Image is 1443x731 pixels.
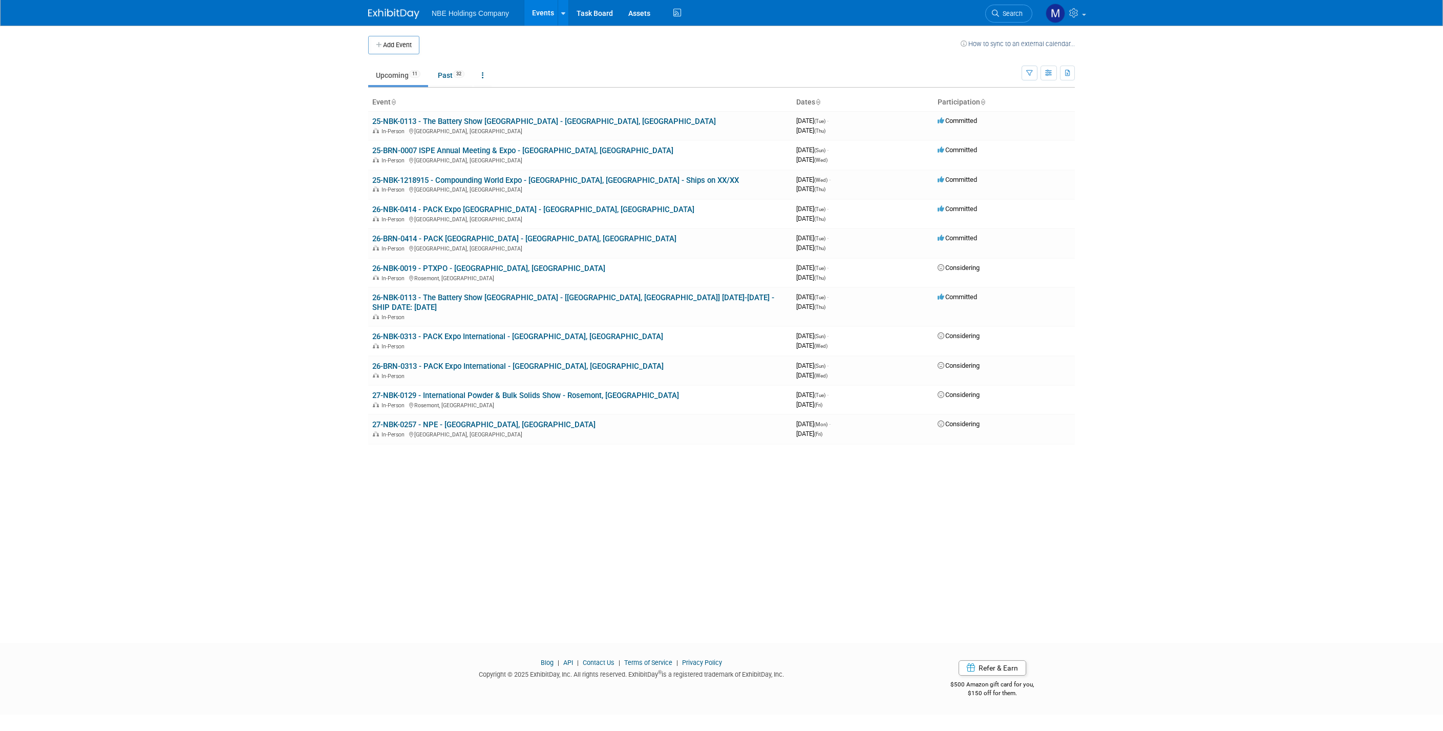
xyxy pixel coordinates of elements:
[372,401,788,409] div: Rosemont, [GEOGRAPHIC_DATA]
[961,40,1075,48] a: How to sync to an external calendar...
[796,215,825,222] span: [DATE]
[430,66,472,85] a: Past32
[796,342,827,349] span: [DATE]
[814,148,825,153] span: (Sun)
[938,391,980,399] span: Considering
[796,176,831,183] span: [DATE]
[910,689,1075,698] div: $150 off for them.
[541,659,554,666] a: Blog
[938,234,977,242] span: Committed
[381,343,408,350] span: In-Person
[815,98,820,106] a: Sort by Start Date
[796,332,829,340] span: [DATE]
[391,98,396,106] a: Sort by Event Name
[938,420,980,428] span: Considering
[999,10,1023,17] span: Search
[372,274,788,282] div: Rosemont, [GEOGRAPHIC_DATA]
[814,373,827,379] span: (Wed)
[368,667,895,679] div: Copyright © 2025 ExhibitDay, Inc. All rights reserved. ExhibitDay is a registered trademark of Ex...
[373,128,379,133] img: In-Person Event
[827,205,829,213] span: -
[796,401,822,408] span: [DATE]
[372,391,679,400] a: 27-NBK-0129 - International Powder & Bulk Solids Show - Rosemont, [GEOGRAPHIC_DATA]
[372,420,596,429] a: 27-NBK-0257 - NPE - [GEOGRAPHIC_DATA], [GEOGRAPHIC_DATA]
[959,660,1026,676] a: Refer & Earn
[372,264,605,273] a: 26-NBK-0019 - PTXPO - [GEOGRAPHIC_DATA], [GEOGRAPHIC_DATA]
[372,234,676,243] a: 26-BRN-0414 - PACK [GEOGRAPHIC_DATA] - [GEOGRAPHIC_DATA], [GEOGRAPHIC_DATA]
[827,117,829,124] span: -
[381,373,408,380] span: In-Person
[796,371,827,379] span: [DATE]
[409,70,420,78] span: 11
[796,205,829,213] span: [DATE]
[372,146,673,155] a: 25-BRN-0007 ISPE Annual Meeting & Expo - [GEOGRAPHIC_DATA], [GEOGRAPHIC_DATA]
[372,156,788,164] div: [GEOGRAPHIC_DATA], [GEOGRAPHIC_DATA]
[796,391,829,399] span: [DATE]
[373,343,379,348] img: In-Person Event
[624,659,672,666] a: Terms of Service
[814,216,825,222] span: (Thu)
[814,186,825,192] span: (Thu)
[796,274,825,281] span: [DATE]
[980,98,985,106] a: Sort by Participation Type
[814,343,827,349] span: (Wed)
[368,36,419,54] button: Add Event
[373,373,379,378] img: In-Person Event
[827,293,829,301] span: -
[796,234,829,242] span: [DATE]
[814,402,822,408] span: (Fri)
[814,422,827,427] span: (Mon)
[814,295,825,300] span: (Tue)
[796,127,825,134] span: [DATE]
[373,275,379,280] img: In-Person Event
[453,70,464,78] span: 32
[814,265,825,271] span: (Tue)
[827,264,829,271] span: -
[368,66,428,85] a: Upcoming11
[814,333,825,339] span: (Sun)
[381,186,408,193] span: In-Person
[674,659,681,666] span: |
[575,659,581,666] span: |
[829,420,831,428] span: -
[682,659,722,666] a: Privacy Policy
[814,157,827,163] span: (Wed)
[368,9,419,19] img: ExhibitDay
[381,275,408,282] span: In-Person
[372,215,788,223] div: [GEOGRAPHIC_DATA], [GEOGRAPHIC_DATA]
[796,293,829,301] span: [DATE]
[373,402,379,407] img: In-Person Event
[555,659,562,666] span: |
[910,674,1075,697] div: $500 Amazon gift card for you,
[938,146,977,154] span: Committed
[796,244,825,252] span: [DATE]
[373,314,379,319] img: In-Person Event
[796,117,829,124] span: [DATE]
[373,216,379,221] img: In-Person Event
[381,216,408,223] span: In-Person
[381,314,408,321] span: In-Person
[583,659,614,666] a: Contact Us
[829,176,831,183] span: -
[938,332,980,340] span: Considering
[372,176,739,185] a: 25-NBK-1218915 - Compounding World Expo - [GEOGRAPHIC_DATA], [GEOGRAPHIC_DATA] - Ships on XX/XX
[372,185,788,193] div: [GEOGRAPHIC_DATA], [GEOGRAPHIC_DATA]
[827,362,829,369] span: -
[372,117,716,126] a: 25-NBK-0113 - The Battery Show [GEOGRAPHIC_DATA] - [GEOGRAPHIC_DATA], [GEOGRAPHIC_DATA]
[381,128,408,135] span: In-Person
[372,332,663,341] a: 26-NBK-0313 - PACK Expo International - [GEOGRAPHIC_DATA], [GEOGRAPHIC_DATA]
[938,117,977,124] span: Committed
[814,275,825,281] span: (Thu)
[616,659,623,666] span: |
[796,264,829,271] span: [DATE]
[814,128,825,134] span: (Thu)
[381,157,408,164] span: In-Person
[796,185,825,193] span: [DATE]
[938,205,977,213] span: Committed
[796,430,822,437] span: [DATE]
[563,659,573,666] a: API
[381,431,408,438] span: In-Person
[372,293,774,312] a: 26-NBK-0113 - The Battery Show [GEOGRAPHIC_DATA] - [[GEOGRAPHIC_DATA], [GEOGRAPHIC_DATA]] [DATE]-...
[372,244,788,252] div: [GEOGRAPHIC_DATA], [GEOGRAPHIC_DATA]
[938,362,980,369] span: Considering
